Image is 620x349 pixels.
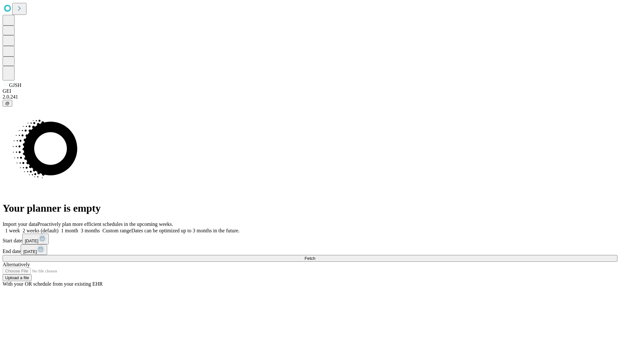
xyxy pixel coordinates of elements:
div: GEI [3,88,617,94]
span: 2 weeks (default) [23,228,58,233]
span: 3 months [81,228,100,233]
span: Proactively plan more efficient schedules in the upcoming weeks. [37,221,173,227]
div: End date [3,244,617,255]
button: Fetch [3,255,617,262]
span: [DATE] [25,238,38,243]
span: 1 month [61,228,78,233]
button: Upload a file [3,274,32,281]
span: Fetch [305,256,315,261]
span: With your OR schedule from your existing EHR [3,281,103,287]
span: [DATE] [23,249,37,254]
div: Start date [3,234,617,244]
span: Custom range [102,228,131,233]
span: Alternatively [3,262,30,267]
span: Import your data [3,221,37,227]
div: 2.0.241 [3,94,617,100]
button: [DATE] [21,244,47,255]
span: @ [5,101,10,106]
button: @ [3,100,12,107]
span: 1 week [5,228,20,233]
h1: Your planner is empty [3,202,617,214]
span: Dates can be optimized up to 3 months in the future. [131,228,240,233]
span: GJSH [9,82,21,88]
button: [DATE] [22,234,49,244]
